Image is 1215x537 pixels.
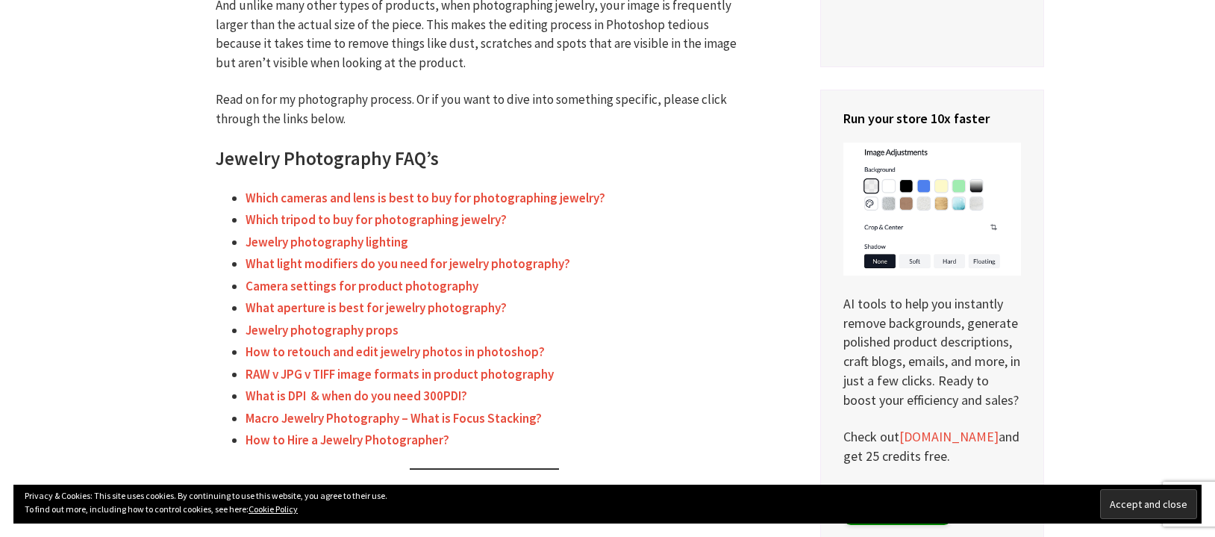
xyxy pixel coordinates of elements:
input: Accept and close [1100,489,1197,519]
a: Which cameras and lens is best to buy for photographing jewelry? [246,190,605,207]
p: Check out and get 25 credits free. [843,427,1021,465]
p: AI tools to help you instantly remove backgrounds, generate polished product descriptions, craft ... [843,143,1021,409]
h4: Run your store 10x faster [843,109,1021,128]
a: How to retouch and edit jewelry photos in photoshop? [246,344,545,361]
a: Camera settings for product photography [246,278,478,295]
a: Cookie Policy [249,503,298,515]
a: Jewelry photography props [246,322,399,339]
a: How to Hire a Jewelry Photographer? [246,432,449,449]
a: Jewelry photography lighting [246,234,408,251]
a: What light modifiers do you need for jewelry photography? [246,255,570,273]
a: Macro Jewelry Photography – What is Focus Stacking? [246,410,542,427]
div: Privacy & Cookies: This site uses cookies. By continuing to use this website, you agree to their ... [13,485,1202,524]
a: [DOMAIN_NAME] [899,428,999,446]
a: Which tripod to buy for photographing jewelry? [246,211,507,229]
a: What aperture is best for jewelry photography? [246,299,507,317]
p: Read on for my photography process. Or if you want to dive into something specific, please click ... [216,90,753,128]
h2: Jewelry Photography FAQ’s [216,146,753,171]
a: RAW v JPG v TIFF image formats in product photography [246,366,554,383]
a: What is DPI & when do you need 300PDI? [246,388,467,405]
